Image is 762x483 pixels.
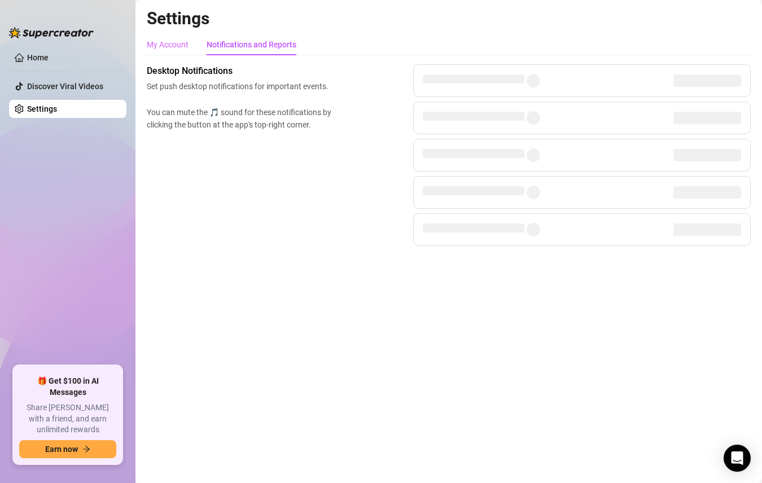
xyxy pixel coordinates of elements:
a: Settings [27,104,57,113]
h2: Settings [147,8,751,29]
a: Home [27,53,49,62]
span: You can mute the 🎵 sound for these notifications by clicking the button at the app's top-right co... [147,106,336,131]
span: arrow-right [82,445,90,453]
span: Share [PERSON_NAME] with a friend, and earn unlimited rewards [19,402,116,436]
span: Earn now [45,445,78,454]
div: My Account [147,38,189,51]
a: Discover Viral Videos [27,82,103,91]
div: Notifications and Reports [207,38,296,51]
span: 🎁 Get $100 in AI Messages [19,376,116,398]
button: Earn nowarrow-right [19,440,116,458]
div: Open Intercom Messenger [724,445,751,472]
img: logo-BBDzfeDw.svg [9,27,94,38]
span: Desktop Notifications [147,64,336,78]
span: Set push desktop notifications for important events. [147,80,336,93]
